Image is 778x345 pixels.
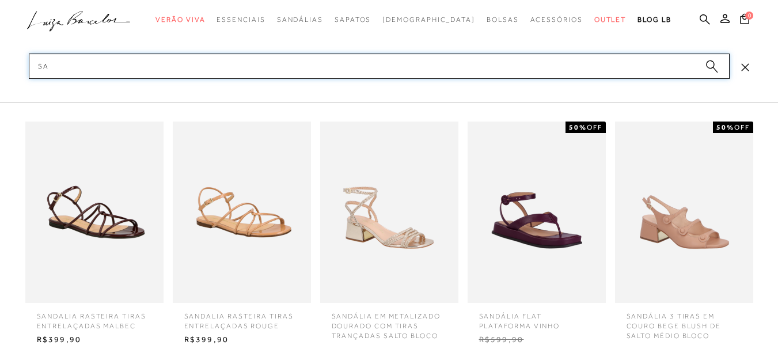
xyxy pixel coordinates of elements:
[594,16,627,24] span: Outlet
[155,9,205,31] a: categoryNavScreenReaderText
[28,303,161,331] span: SANDALIA RASTEIRA TIRAS ENTRELAÇADAS MALBEC
[335,16,371,24] span: Sapatos
[217,9,265,31] a: categoryNavScreenReaderText
[277,9,323,31] a: categoryNavScreenReaderText
[530,9,583,31] a: categoryNavScreenReaderText
[382,9,475,31] a: noSubCategoriesText
[737,13,753,28] button: 0
[637,9,671,31] a: BLOG LB
[530,16,583,24] span: Acessórios
[468,122,606,303] img: Sandália flat plataforma vinho
[176,303,308,331] span: SANDALIA RASTEIRA TIRAS ENTRELAÇADAS ROUGE
[29,54,730,79] input: Buscar.
[637,16,671,24] span: BLOG LB
[335,9,371,31] a: categoryNavScreenReaderText
[173,122,311,303] img: SANDALIA RASTEIRA TIRAS ENTRELAÇADAS ROUGE
[277,16,323,24] span: Sandálias
[470,303,603,331] span: Sandália flat plataforma vinho
[734,123,750,131] span: OFF
[323,303,456,340] span: SANDÁLIA EM METALIZADO DOURADO COM TIRAS TRANÇADAS SALTO BLOCO
[618,303,750,340] span: SANDÁLIA 3 TIRAS EM COURO BEGE BLUSH DE SALTO MÉDIO BLOCO
[487,9,519,31] a: categoryNavScreenReaderText
[587,123,602,131] span: OFF
[382,16,475,24] span: [DEMOGRAPHIC_DATA]
[615,122,753,303] img: SANDÁLIA 3 TIRAS EM COURO BEGE BLUSH DE SALTO MÉDIO BLOCO
[25,122,164,303] img: SANDALIA RASTEIRA TIRAS ENTRELAÇADAS MALBEC
[594,9,627,31] a: categoryNavScreenReaderText
[320,122,458,303] img: SANDÁLIA EM METALIZADO DOURADO COM TIRAS TRANÇADAS SALTO BLOCO
[487,16,519,24] span: Bolsas
[569,123,587,131] strong: 50%
[155,16,205,24] span: Verão Viva
[745,12,753,20] span: 0
[217,16,265,24] span: Essenciais
[716,123,734,131] strong: 50%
